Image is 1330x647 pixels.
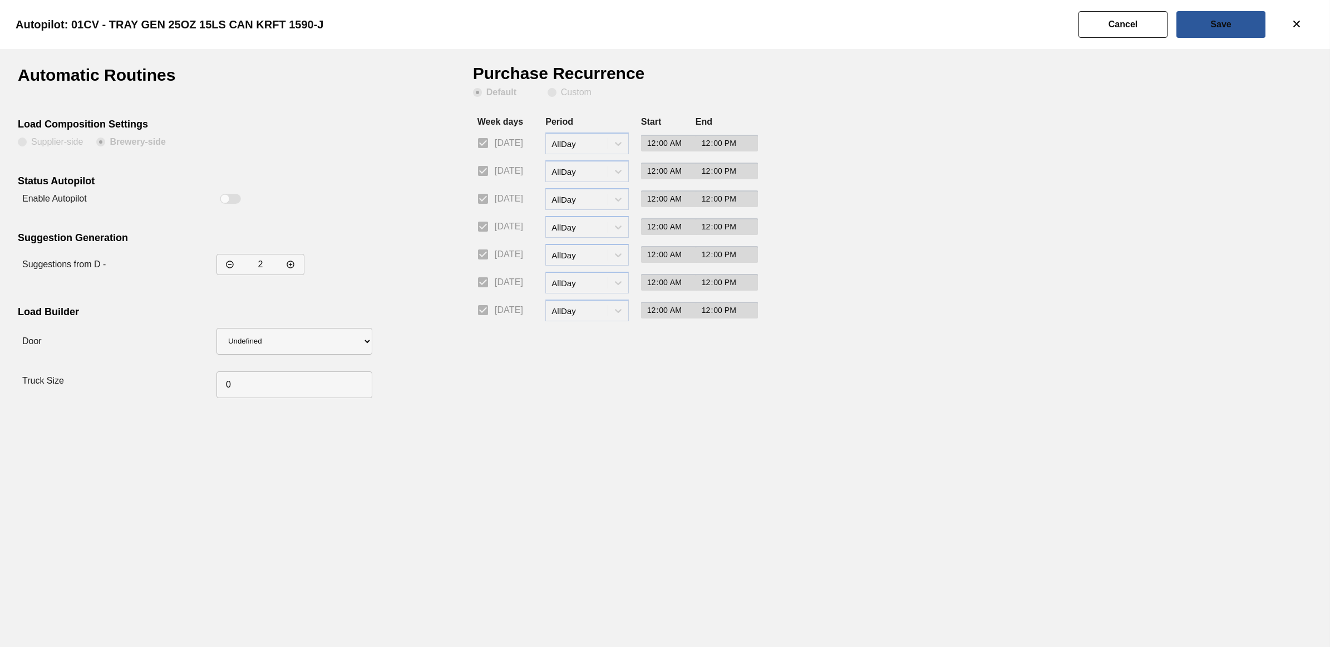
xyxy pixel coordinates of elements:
[473,88,534,99] clb-radio-button: Default
[18,138,83,149] clb-radio-button: Supplier-side
[548,88,592,99] clb-radio-button: Custom
[696,117,712,126] label: End
[495,192,523,205] span: [DATE]
[18,67,215,92] h1: Automatic Routines
[495,220,523,233] span: [DATE]
[22,336,42,346] label: Door
[18,232,406,247] div: Suggestion Generation
[18,306,406,321] div: Load Builder
[96,138,166,149] clb-radio-button: Brewery-side
[22,194,87,203] label: Enable Autopilot
[477,117,523,126] label: Week days
[641,117,661,126] label: Start
[545,117,573,126] label: Period
[495,276,523,289] span: [DATE]
[473,67,671,88] h1: Purchase Recurrence
[18,175,406,190] div: Status Autopilot
[495,248,523,261] span: [DATE]
[495,164,523,178] span: [DATE]
[22,259,106,269] label: Suggestions from D -
[22,376,64,385] label: Truck Size
[495,303,523,317] span: [DATE]
[18,119,406,133] div: Load Composition Settings
[495,136,523,150] span: [DATE]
